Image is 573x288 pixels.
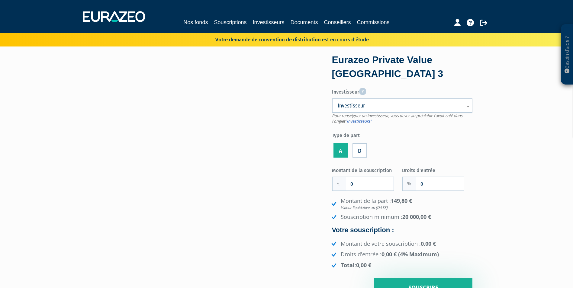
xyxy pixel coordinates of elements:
[341,197,472,210] strong: 149,80 €
[357,18,390,27] a: Commissions
[345,118,372,124] a: "Investisseurs"
[346,177,394,190] input: Montant de la souscription souhaité
[332,130,472,139] label: Type de part
[352,143,367,158] label: D
[330,213,472,221] li: Souscription minimum :
[381,251,439,258] strong: 0,00 € (4% Maximum)
[330,240,472,248] li: Montant de votre souscription :
[338,102,459,109] span: Investisseur
[421,240,436,247] strong: 0,00 €
[330,251,472,258] li: Droits d'entrée :
[183,18,208,27] a: Nos fonds
[332,113,462,124] span: Pour renseigner un investisseur, vous devez au préalable l'avoir créé dans l'onglet
[253,18,284,27] a: Investisseurs
[564,27,571,82] p: Besoin d'aide ?
[214,18,246,27] a: Souscriptions
[83,11,145,22] img: 1732889491-logotype_eurazeo_blanc_rvb.png
[332,86,472,96] label: Investisseur
[416,177,464,190] input: Frais d'entrée
[332,165,402,174] label: Montant de la souscription
[332,53,472,81] div: Eurazeo Private Value [GEOGRAPHIC_DATA] 3
[291,18,318,27] a: Documents
[402,165,472,174] label: Droits d'entrée
[341,205,472,210] em: Valeur liquidative au [DATE]
[198,35,369,43] p: Votre demande de convention de distribution est en cours d'étude
[330,197,472,210] li: Montant de la part :
[332,226,472,234] h4: Votre souscription :
[330,261,472,269] li: :
[333,143,348,158] label: A
[324,18,351,27] a: Conseillers
[101,56,314,176] iframe: YouTube video player
[402,213,431,220] strong: 20 000,00 €
[341,261,355,269] strong: Total
[356,261,371,269] strong: 0,00 €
